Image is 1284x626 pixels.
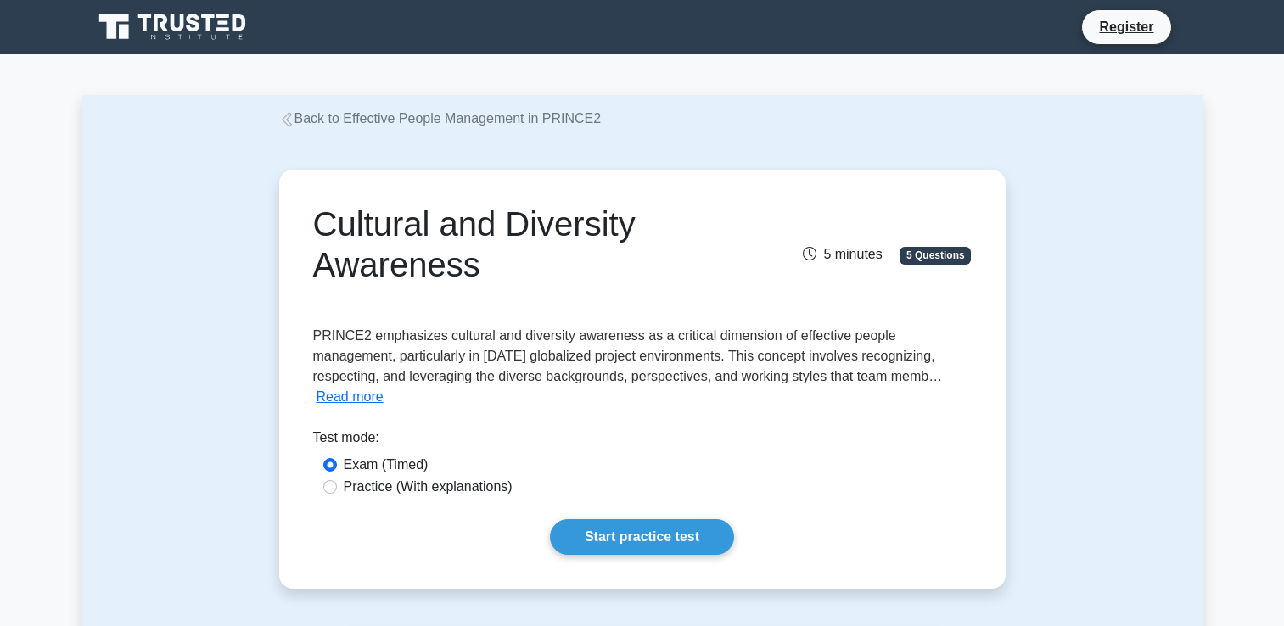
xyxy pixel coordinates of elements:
label: Exam (Timed) [344,455,429,475]
a: Register [1089,16,1163,37]
span: PRINCE2 emphasizes cultural and diversity awareness as a critical dimension of effective people m... [313,328,943,383]
a: Start practice test [550,519,734,555]
span: 5 minutes [803,247,882,261]
div: Test mode: [313,428,972,455]
a: Back to Effective People Management in PRINCE2 [279,111,602,126]
span: 5 Questions [900,247,971,264]
h1: Cultural and Diversity Awareness [313,204,745,285]
button: Read more [317,387,384,407]
label: Practice (With explanations) [344,477,513,497]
